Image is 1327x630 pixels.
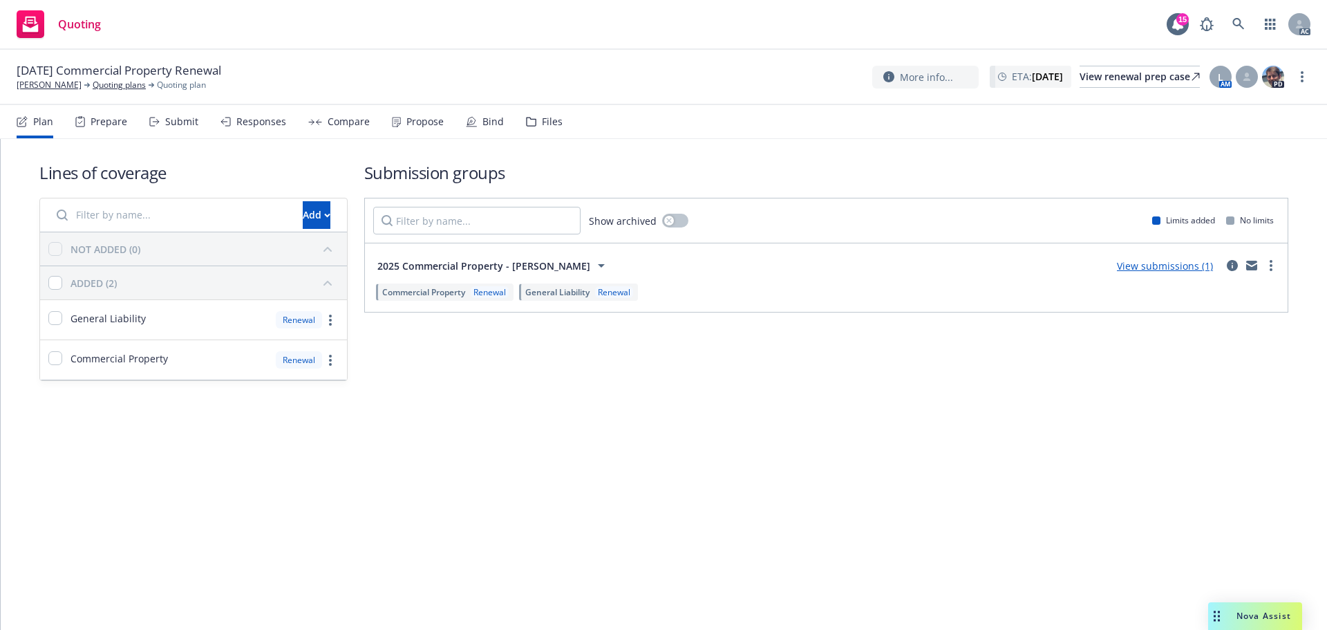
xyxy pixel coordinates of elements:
[303,202,330,228] div: Add
[1243,257,1260,274] a: mail
[373,252,614,279] button: 2025 Commercial Property - [PERSON_NAME]
[1032,70,1063,83] strong: [DATE]
[382,286,465,298] span: Commercial Property
[872,66,979,89] button: More info...
[303,201,330,229] button: Add
[373,207,581,234] input: Filter by name...
[377,259,590,273] span: 2025 Commercial Property - [PERSON_NAME]
[328,116,370,127] div: Compare
[1236,610,1291,622] span: Nova Assist
[48,201,294,229] input: Filter by name...
[1117,259,1213,272] a: View submissions (1)
[542,116,563,127] div: Files
[589,214,657,228] span: Show archived
[157,79,206,91] span: Quoting plan
[17,62,221,79] span: [DATE] Commercial Property Renewal
[93,79,146,91] a: Quoting plans
[525,286,590,298] span: General Liability
[70,276,117,290] div: ADDED (2)
[91,116,127,127] div: Prepare
[1218,70,1223,84] span: L
[322,352,339,369] a: more
[17,79,82,91] a: [PERSON_NAME]
[33,116,53,127] div: Plan
[1080,66,1200,87] div: View renewal prep case
[58,19,101,30] span: Quoting
[276,311,322,328] div: Renewal
[11,5,106,44] a: Quoting
[70,238,339,260] button: NOT ADDED (0)
[1257,10,1284,38] a: Switch app
[1208,602,1225,630] div: Drag to move
[1193,10,1221,38] a: Report a Bug
[1225,10,1252,38] a: Search
[1226,214,1274,226] div: No limits
[70,242,140,257] div: NOT ADDED (0)
[595,286,633,298] div: Renewal
[364,161,1288,184] h1: Submission groups
[406,116,444,127] div: Propose
[1263,257,1279,274] a: more
[39,161,348,184] h1: Lines of coverage
[1208,602,1302,630] button: Nova Assist
[165,116,198,127] div: Submit
[1224,257,1241,274] a: circleInformation
[236,116,286,127] div: Responses
[1176,13,1189,26] div: 15
[471,286,509,298] div: Renewal
[70,272,339,294] button: ADDED (2)
[70,311,146,326] span: General Liability
[1294,68,1310,85] a: more
[322,312,339,328] a: more
[1262,66,1284,88] img: photo
[1080,66,1200,88] a: View renewal prep case
[1012,69,1063,84] span: ETA :
[900,70,953,84] span: More info...
[70,351,168,366] span: Commercial Property
[276,351,322,369] div: Renewal
[1152,214,1215,226] div: Limits added
[482,116,504,127] div: Bind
